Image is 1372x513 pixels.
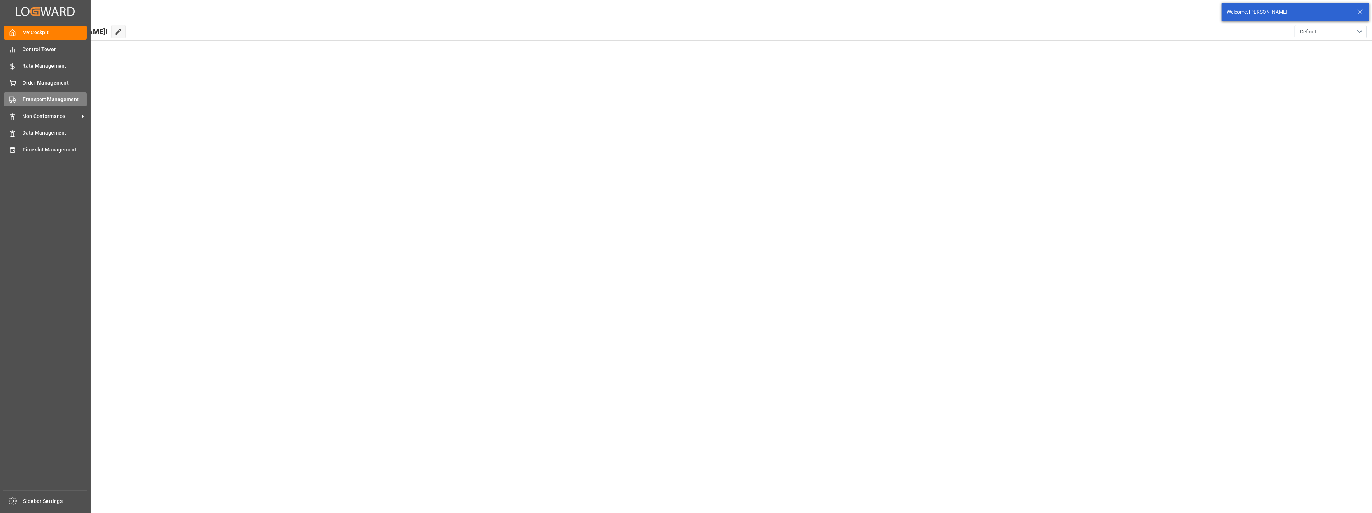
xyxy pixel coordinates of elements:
[4,42,87,56] a: Control Tower
[4,76,87,90] a: Order Management
[23,146,87,154] span: Timeslot Management
[23,96,87,103] span: Transport Management
[4,126,87,140] a: Data Management
[23,29,87,36] span: My Cockpit
[1300,28,1316,36] span: Default
[1295,25,1367,38] button: open menu
[4,59,87,73] a: Rate Management
[30,25,108,38] span: Hello [PERSON_NAME]!
[23,113,80,120] span: Non Conformance
[4,26,87,40] a: My Cockpit
[1227,8,1350,16] div: Welcome, [PERSON_NAME]
[23,46,87,53] span: Control Tower
[23,79,87,87] span: Order Management
[4,142,87,156] a: Timeslot Management
[23,498,88,505] span: Sidebar Settings
[23,62,87,70] span: Rate Management
[4,92,87,106] a: Transport Management
[23,129,87,137] span: Data Management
